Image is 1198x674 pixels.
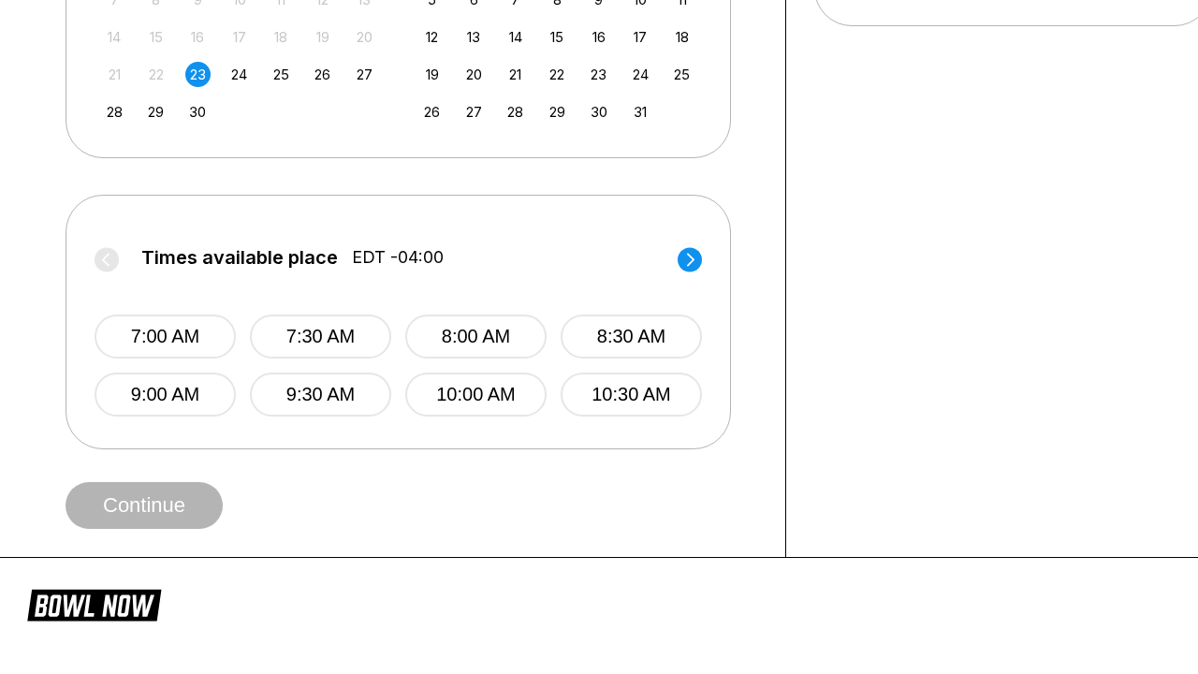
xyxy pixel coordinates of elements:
div: Choose Monday, October 20th, 2025 [461,62,487,87]
div: Choose Wednesday, October 29th, 2025 [545,99,570,125]
button: 10:00 AM [405,373,547,417]
div: Not available Saturday, September 20th, 2025 [352,24,377,50]
div: Choose Friday, September 26th, 2025 [310,62,335,87]
div: Not available Thursday, September 18th, 2025 [269,24,294,50]
div: Choose Wednesday, October 15th, 2025 [545,24,570,50]
div: Choose Thursday, October 23rd, 2025 [586,62,611,87]
div: Choose Saturday, September 27th, 2025 [352,62,377,87]
button: 8:30 AM [561,315,702,359]
div: Not available Sunday, September 14th, 2025 [102,24,127,50]
div: Not available Wednesday, September 17th, 2025 [226,24,252,50]
div: Choose Tuesday, September 23rd, 2025 [185,62,211,87]
div: Not available Sunday, September 21st, 2025 [102,62,127,87]
div: Choose Monday, September 29th, 2025 [143,99,168,125]
div: Not available Friday, September 19th, 2025 [310,24,335,50]
button: 10:30 AM [561,373,702,417]
div: Choose Wednesday, October 22nd, 2025 [545,62,570,87]
div: Choose Monday, October 27th, 2025 [461,99,487,125]
div: Choose Friday, October 31st, 2025 [628,99,653,125]
button: 9:30 AM [250,373,391,417]
div: Not available Monday, September 22nd, 2025 [143,62,168,87]
div: Choose Tuesday, October 14th, 2025 [503,24,528,50]
div: Choose Wednesday, September 24th, 2025 [226,62,252,87]
div: Choose Sunday, September 28th, 2025 [102,99,127,125]
div: Choose Thursday, October 16th, 2025 [586,24,611,50]
div: Choose Saturday, October 18th, 2025 [669,24,694,50]
div: Choose Thursday, September 25th, 2025 [269,62,294,87]
div: Not available Monday, September 15th, 2025 [143,24,168,50]
div: Choose Thursday, October 30th, 2025 [586,99,611,125]
div: Choose Sunday, October 26th, 2025 [419,99,445,125]
div: Choose Tuesday, October 21st, 2025 [503,62,528,87]
div: Choose Saturday, October 25th, 2025 [669,62,694,87]
div: Choose Monday, October 13th, 2025 [461,24,487,50]
span: EDT -04:00 [352,247,444,268]
div: Choose Sunday, October 19th, 2025 [419,62,445,87]
button: 7:00 AM [95,315,236,359]
div: Choose Sunday, October 12th, 2025 [419,24,445,50]
div: Choose Friday, October 17th, 2025 [628,24,653,50]
button: 7:30 AM [250,315,391,359]
span: Times available place [141,247,338,268]
button: 9:00 AM [95,373,236,417]
div: Choose Tuesday, October 28th, 2025 [503,99,528,125]
div: Choose Tuesday, September 30th, 2025 [185,99,211,125]
button: 8:00 AM [405,315,547,359]
div: Not available Tuesday, September 16th, 2025 [185,24,211,50]
div: Choose Friday, October 24th, 2025 [628,62,653,87]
